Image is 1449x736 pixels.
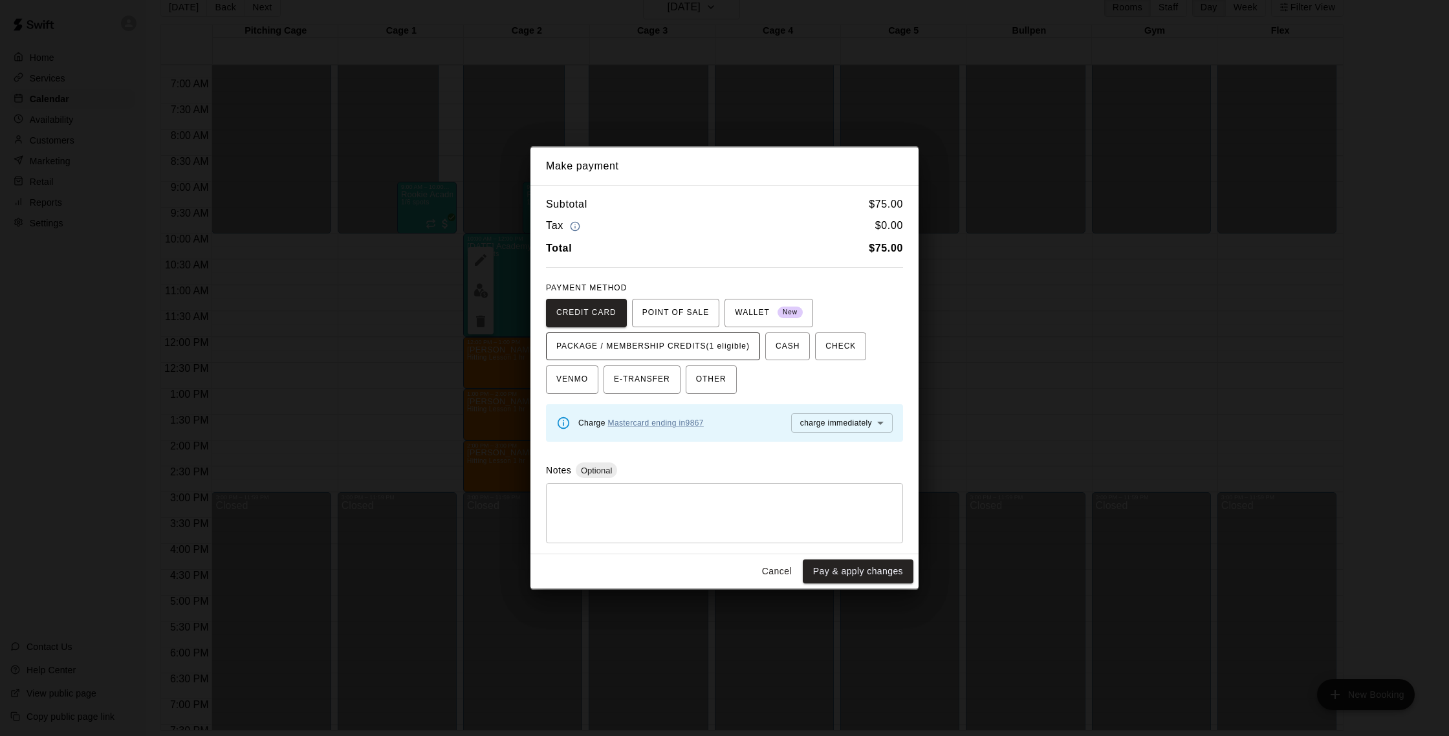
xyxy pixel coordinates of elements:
[546,283,627,292] span: PAYMENT METHOD
[778,304,803,321] span: New
[869,243,903,254] b: $ 75.00
[642,303,709,323] span: POINT OF SALE
[815,332,866,361] button: CHECK
[724,299,813,327] button: WALLET New
[530,147,919,185] h2: Make payment
[765,332,810,361] button: CASH
[632,299,719,327] button: POINT OF SALE
[556,369,588,390] span: VENMO
[546,299,627,327] button: CREDIT CARD
[800,418,872,428] span: charge immediately
[614,369,670,390] span: E-TRANSFER
[803,559,913,583] button: Pay & apply changes
[756,559,798,583] button: Cancel
[546,217,583,235] h6: Tax
[825,336,856,357] span: CHECK
[578,418,704,428] span: Charge
[546,365,598,394] button: VENMO
[546,196,587,213] h6: Subtotal
[608,418,704,428] a: Mastercard ending in 9867
[735,303,803,323] span: WALLET
[546,465,571,475] label: Notes
[556,336,750,357] span: PACKAGE / MEMBERSHIP CREDITS (1 eligible)
[556,303,616,323] span: CREDIT CARD
[875,217,903,235] h6: $ 0.00
[546,243,572,254] b: Total
[604,365,681,394] button: E-TRANSFER
[576,466,617,475] span: Optional
[776,336,800,357] span: CASH
[686,365,737,394] button: OTHER
[696,369,726,390] span: OTHER
[869,196,903,213] h6: $ 75.00
[546,332,760,361] button: PACKAGE / MEMBERSHIP CREDITS(1 eligible)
